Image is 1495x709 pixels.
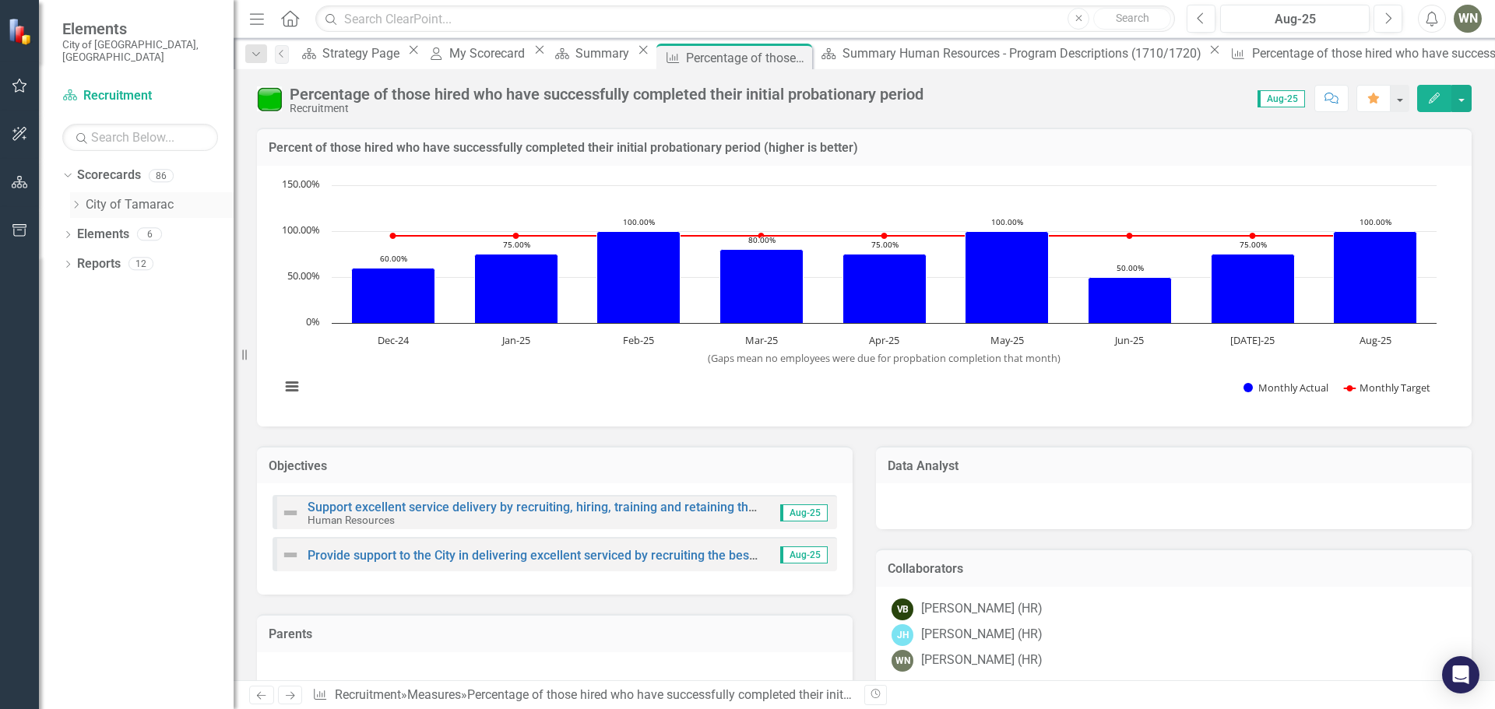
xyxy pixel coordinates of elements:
button: Search [1093,8,1171,30]
span: Search [1116,12,1149,24]
div: Open Intercom Messenger [1442,656,1479,693]
div: Summary [575,44,634,63]
text: May-25 [990,333,1024,347]
button: Show Monthly Actual [1243,381,1328,395]
path: Jul-25, 75. Monthly Actual. [1212,254,1295,323]
div: Summary Human Resources - Program Descriptions (1710/1720) [842,44,1205,63]
path: May-25, 100. Monthly Actual. [966,231,1049,323]
a: Recruitment [335,687,401,702]
input: Search Below... [62,124,218,151]
span: Aug-25 [780,546,828,563]
div: VB [892,598,913,620]
h3: Parents [269,627,841,641]
a: Reports [77,255,121,273]
text: Feb-25 [623,333,654,347]
button: Aug-25 [1220,5,1370,33]
a: Elements [77,226,129,244]
div: [PERSON_NAME] (HR) [921,651,1043,669]
div: 86 [149,169,174,182]
path: Apr-25, 95. Monthly Target. [881,232,888,238]
div: Percentage of those hired who have successfully completed their initial probationary period [686,48,808,68]
button: View chart menu, Chart [281,376,303,398]
text: 75.00% [871,239,899,250]
a: Scorecards [77,167,141,184]
div: Chart. Highcharts interactive chart. [273,177,1456,411]
small: Human Resources [308,514,395,526]
div: [PERSON_NAME] (HR) [921,626,1043,644]
text: 100.00% [282,223,320,237]
path: Dec-24, 95. Monthly Target. [390,232,396,238]
h3: Data Analyst [888,459,1460,473]
div: 12 [128,258,153,271]
text: (Gaps mean no employees were due for propbation completion that month) [708,351,1061,365]
text: Dec-24 [378,333,410,347]
div: Percentage of those hired who have successfully completed their initial probationary period [290,86,923,103]
g: Monthly Actual, series 1 of 2. Bar series with 9 bars. [352,231,1417,323]
svg: Interactive chart [273,177,1444,411]
a: Summary [550,44,634,63]
a: Support excellent service delivery by recruiting, hiring, training and retaining the best workfor... [308,500,916,514]
button: Show Monthly Target [1344,381,1430,395]
text: 100.00% [991,216,1023,227]
a: Strategy Page [297,44,404,63]
path: Mar-25, 80. Monthly Actual. [720,249,804,323]
text: 75.00% [503,239,530,250]
text: 0% [306,314,320,328]
input: Search ClearPoint... [315,5,1175,33]
text: [DATE]-25 [1230,333,1275,347]
text: 60.00% [380,253,407,264]
h3: Collaborators [888,562,1460,576]
text: Apr-25 [869,333,899,347]
g: Monthly Target, series 2 of 2. Line with 9 data points. [390,232,1379,238]
img: Not Defined [281,546,300,564]
div: Recruitment [290,103,923,114]
div: » » [312,686,853,704]
text: 100.00% [623,216,655,227]
path: Aug-25, 100. Monthly Actual. [1334,231,1417,323]
span: Elements [62,19,218,38]
a: Summary Human Resources - Program Descriptions (1710/1720) [815,44,1205,63]
a: City of Tamarac [86,196,234,214]
text: 150.00% [282,177,320,191]
path: Jul-25, 95. Monthly Target. [1250,232,1256,238]
path: Apr-25, 75. Monthly Actual. [843,254,927,323]
div: JH [892,624,913,646]
a: Measures [407,687,461,702]
div: [PERSON_NAME] (HR) [921,600,1043,618]
span: Aug-25 [1258,90,1305,107]
path: Jan-25, 95. Monthly Target. [513,232,519,238]
path: Jun-25, 50. Monthly Actual. [1089,277,1172,323]
text: Jan-25 [501,333,530,347]
a: Recruitment [62,87,218,105]
h3: Objectives [269,459,841,473]
div: Strategy Page [322,44,404,63]
text: 100.00% [1360,216,1391,227]
div: My Scorecard [449,44,529,63]
div: Percentage of those hired who have successfully completed their initial probationary period [467,687,967,702]
text: Mar-25 [745,333,778,347]
path: Jan-25, 75. Monthly Actual. [475,254,558,323]
span: Aug-25 [780,504,828,521]
path: Dec-24, 60. Monthly Actual. [352,268,435,323]
text: 50.00% [287,269,320,283]
div: 6 [137,228,162,241]
div: WN [892,650,913,672]
path: Jun-25, 95. Monthly Target. [1127,232,1133,238]
button: WN [1454,5,1482,33]
a: Provide support to the City in delivering excellent serviced by recruiting the best workforce in ... [308,548,886,563]
path: Feb-25, 100. Monthly Actual. [597,231,681,323]
h3: Percent of those hired who have successfully completed their initial probationary period (higher ... [269,141,1460,155]
text: 50.00% [1117,262,1144,273]
img: Not Defined [281,504,300,522]
img: Meets or exceeds target [257,86,282,111]
img: ClearPoint Strategy [8,18,35,45]
text: 80.00% [748,234,776,245]
div: Aug-25 [1226,10,1364,29]
text: 75.00% [1240,239,1267,250]
text: Jun-25 [1113,333,1144,347]
text: Aug-25 [1360,333,1391,347]
a: My Scorecard [424,44,529,63]
small: City of [GEOGRAPHIC_DATA], [GEOGRAPHIC_DATA] [62,38,218,64]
